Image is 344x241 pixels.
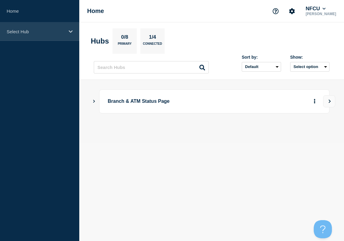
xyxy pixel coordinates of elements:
[311,96,319,107] button: More actions
[304,12,337,16] p: [PERSON_NAME]
[108,96,286,107] p: Branch & ATM Status Page
[290,55,329,60] div: Show:
[242,55,281,60] div: Sort by:
[314,220,332,238] iframe: Help Scout Beacon - Open
[242,62,281,72] select: Sort by
[118,42,132,48] p: Primary
[286,5,298,18] button: Account settings
[93,99,96,104] button: Show Connected Hubs
[304,6,327,12] button: NFCU
[87,8,104,15] h1: Home
[94,61,209,73] input: Search Hubs
[290,62,329,72] button: Select option
[269,5,282,18] button: Support
[7,29,65,34] p: Select Hub
[323,95,335,107] button: View
[91,37,109,45] h2: Hubs
[143,42,162,48] p: Connected
[119,34,131,42] p: 0/8
[147,34,159,42] p: 1/4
